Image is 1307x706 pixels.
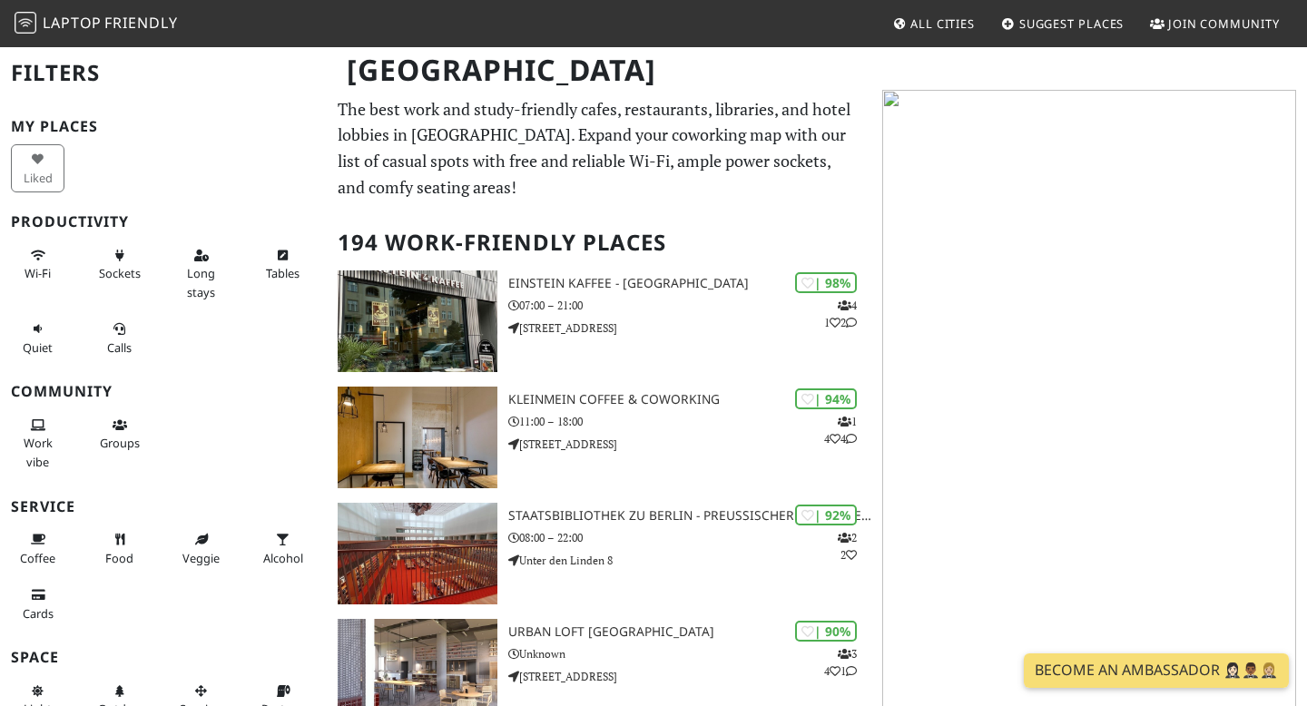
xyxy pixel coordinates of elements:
span: Video/audio calls [107,339,132,356]
span: Food [105,550,133,566]
p: [STREET_ADDRESS] [508,436,871,453]
button: Calls [93,314,146,362]
h3: My Places [11,118,316,135]
p: 4 1 2 [824,297,857,331]
p: 07:00 – 21:00 [508,297,871,314]
h3: Productivity [11,213,316,230]
button: Veggie [174,525,228,573]
h3: Einstein Kaffee - [GEOGRAPHIC_DATA] [508,276,871,291]
p: [STREET_ADDRESS] [508,319,871,337]
span: Credit cards [23,605,54,622]
h2: Filters [11,45,316,101]
button: Coffee [11,525,64,573]
span: Power sockets [99,265,141,281]
p: [STREET_ADDRESS] [508,668,871,685]
a: All Cities [885,7,982,40]
button: Groups [93,410,146,458]
span: Laptop [43,13,102,33]
img: Einstein Kaffee - Charlottenburg [338,270,497,372]
span: Stable Wi-Fi [25,265,51,281]
h1: [GEOGRAPHIC_DATA] [332,45,868,95]
a: Suggest Places [994,7,1132,40]
button: Long stays [174,240,228,307]
button: Alcohol [256,525,310,573]
a: Einstein Kaffee - Charlottenburg | 98% 412 Einstein Kaffee - [GEOGRAPHIC_DATA] 07:00 – 21:00 [STR... [327,270,871,372]
button: Tables [256,240,310,289]
p: 08:00 – 22:00 [508,529,871,546]
p: 2 2 [838,529,857,564]
img: KleinMein Coffee & Coworking [338,387,497,488]
span: Quiet [23,339,53,356]
span: Veggie [182,550,220,566]
span: All Cities [910,15,975,32]
span: Work-friendly tables [266,265,300,281]
p: 11:00 – 18:00 [508,413,871,430]
span: Join Community [1168,15,1280,32]
button: Cards [11,580,64,628]
div: | 98% [795,272,857,293]
a: Become an Ambassador 🤵🏻‍♀️🤵🏾‍♂️🤵🏼‍♀️ [1024,653,1289,688]
img: LaptopFriendly [15,12,36,34]
h2: 194 Work-Friendly Places [338,215,860,270]
span: People working [24,435,53,469]
img: Staatsbibliothek zu Berlin - Preußischer Kulturbesitz [338,503,497,604]
h3: KleinMein Coffee & Coworking [508,392,871,407]
h3: Space [11,649,316,666]
a: KleinMein Coffee & Coworking | 94% 144 KleinMein Coffee & Coworking 11:00 – 18:00 [STREET_ADDRESS] [327,387,871,488]
a: LaptopFriendly LaptopFriendly [15,8,178,40]
p: Unknown [508,645,871,662]
p: 1 4 4 [824,413,857,447]
h3: Community [11,383,316,400]
button: Work vibe [11,410,64,476]
span: Coffee [20,550,55,566]
div: | 94% [795,388,857,409]
h3: Service [11,498,316,515]
p: 3 4 1 [824,645,857,680]
button: Wi-Fi [11,240,64,289]
button: Sockets [93,240,146,289]
span: Group tables [100,435,140,451]
a: Staatsbibliothek zu Berlin - Preußischer Kulturbesitz | 92% 22 Staatsbibliothek zu Berlin - Preuß... [327,503,871,604]
button: Quiet [11,314,64,362]
div: | 90% [795,621,857,642]
h3: Staatsbibliothek zu Berlin - Preußischer Kulturbesitz [508,508,871,524]
span: Long stays [187,265,215,299]
span: Alcohol [263,550,303,566]
h3: URBAN LOFT [GEOGRAPHIC_DATA] [508,624,871,640]
span: Friendly [104,13,177,33]
div: | 92% [795,505,857,525]
a: Join Community [1143,7,1287,40]
button: Food [93,525,146,573]
p: Unter den Linden 8 [508,552,871,569]
span: Suggest Places [1019,15,1125,32]
p: The best work and study-friendly cafes, restaurants, libraries, and hotel lobbies in [GEOGRAPHIC_... [338,96,860,201]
